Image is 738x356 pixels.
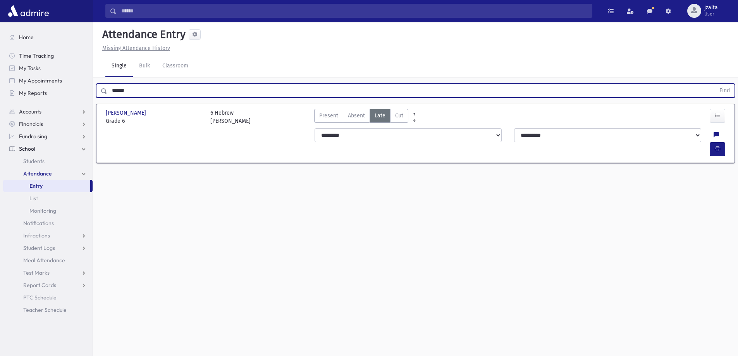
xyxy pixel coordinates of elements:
[3,167,93,180] a: Attendance
[3,229,93,242] a: Infractions
[29,182,43,189] span: Entry
[3,130,93,143] a: Fundraising
[3,105,93,118] a: Accounts
[3,291,93,304] a: PTC Schedule
[19,52,54,59] span: Time Tracking
[106,117,203,125] span: Grade 6
[314,109,408,125] div: AttTypes
[6,3,51,19] img: AdmirePro
[19,145,35,152] span: School
[375,112,385,120] span: Late
[19,34,34,41] span: Home
[3,192,93,205] a: List
[3,155,93,167] a: Students
[3,180,90,192] a: Entry
[19,133,47,140] span: Fundraising
[704,11,718,17] span: User
[19,65,41,72] span: My Tasks
[3,62,93,74] a: My Tasks
[3,217,93,229] a: Notifications
[3,242,93,254] a: Student Logs
[210,109,251,125] div: 6 Hebrew [PERSON_NAME]
[348,112,365,120] span: Absent
[704,5,718,11] span: jzalta
[23,294,57,301] span: PTC Schedule
[106,109,148,117] span: [PERSON_NAME]
[23,257,65,264] span: Meal Attendance
[3,31,93,43] a: Home
[29,207,56,214] span: Monitoring
[3,118,93,130] a: Financials
[99,45,170,52] a: Missing Attendance History
[19,89,47,96] span: My Reports
[3,279,93,291] a: Report Cards
[3,205,93,217] a: Monitoring
[715,84,735,97] button: Find
[23,282,56,289] span: Report Cards
[23,269,50,276] span: Test Marks
[117,4,592,18] input: Search
[156,55,194,77] a: Classroom
[19,120,43,127] span: Financials
[29,195,38,202] span: List
[102,45,170,52] u: Missing Attendance History
[23,306,67,313] span: Teacher Schedule
[3,50,93,62] a: Time Tracking
[23,220,54,227] span: Notifications
[19,108,41,115] span: Accounts
[3,74,93,87] a: My Appointments
[23,170,52,177] span: Attendance
[133,55,156,77] a: Bulk
[105,55,133,77] a: Single
[23,232,50,239] span: Infractions
[3,267,93,279] a: Test Marks
[319,112,338,120] span: Present
[395,112,403,120] span: Cut
[19,77,62,84] span: My Appointments
[3,143,93,155] a: School
[23,158,45,165] span: Students
[3,87,93,99] a: My Reports
[3,304,93,316] a: Teacher Schedule
[3,254,93,267] a: Meal Attendance
[23,244,55,251] span: Student Logs
[99,28,186,41] h5: Attendance Entry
